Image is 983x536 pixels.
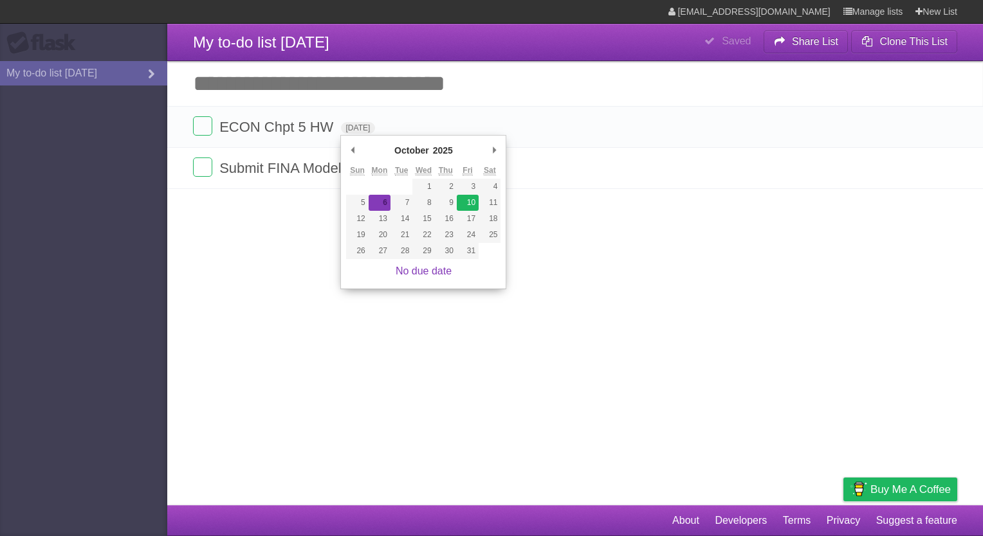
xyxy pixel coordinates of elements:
[479,211,501,227] button: 18
[390,243,412,259] button: 28
[416,166,432,175] abbr: Wednesday
[827,508,860,533] a: Privacy
[457,195,479,211] button: 10
[851,30,957,53] button: Clone This List
[412,243,434,259] button: 29
[346,211,368,227] button: 12
[463,166,472,175] abbr: Friday
[193,33,329,51] span: My to-do list [DATE]
[435,195,457,211] button: 9
[435,227,457,243] button: 23
[457,243,479,259] button: 31
[715,508,767,533] a: Developers
[435,243,457,259] button: 30
[346,195,368,211] button: 5
[412,211,434,227] button: 15
[764,30,849,53] button: Share List
[479,227,501,243] button: 25
[457,211,479,227] button: 17
[369,195,390,211] button: 6
[488,141,501,160] button: Next Month
[341,122,376,134] span: [DATE]
[219,119,336,135] span: ECON Chpt 5 HW
[346,227,368,243] button: 19
[850,478,867,500] img: Buy me a coffee
[390,211,412,227] button: 14
[193,116,212,136] label: Done
[412,195,434,211] button: 8
[369,227,390,243] button: 20
[870,478,951,501] span: Buy me a coffee
[350,166,365,175] abbr: Sunday
[346,243,368,259] button: 26
[722,35,751,46] b: Saved
[395,166,408,175] abbr: Tuesday
[412,227,434,243] button: 22
[439,166,453,175] abbr: Thursday
[369,211,390,227] button: 13
[431,141,455,160] div: 2025
[396,265,452,276] a: No due date
[390,195,412,211] button: 7
[390,227,412,243] button: 21
[672,508,699,533] a: About
[479,179,501,195] button: 4
[435,179,457,195] button: 2
[346,141,359,160] button: Previous Month
[6,31,84,55] div: Flask
[392,141,431,160] div: October
[412,179,434,195] button: 1
[372,166,388,175] abbr: Monday
[479,195,501,211] button: 11
[792,36,838,47] b: Share List
[193,157,212,177] label: Done
[484,166,496,175] abbr: Saturday
[879,36,948,47] b: Clone This List
[457,179,479,195] button: 3
[457,227,479,243] button: 24
[783,508,811,533] a: Terms
[435,211,457,227] button: 16
[219,160,431,176] span: Submit FINA Modeling Project #2
[843,478,957,501] a: Buy me a coffee
[369,243,390,259] button: 27
[876,508,957,533] a: Suggest a feature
